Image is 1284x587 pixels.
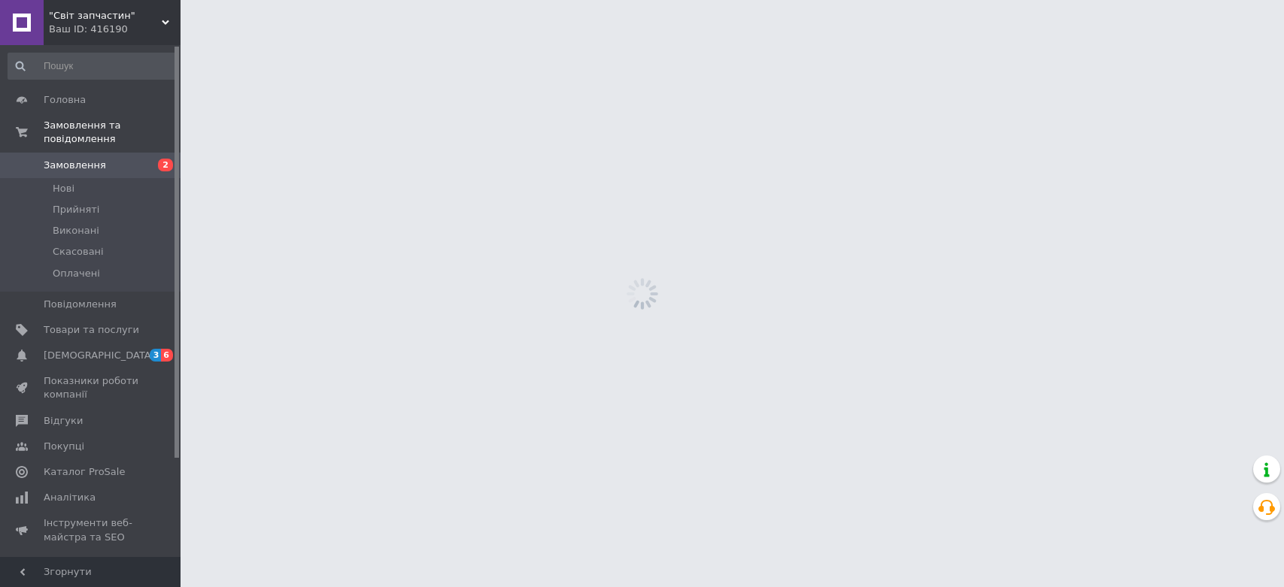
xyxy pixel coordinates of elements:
span: Скасовані [53,245,104,259]
span: [DEMOGRAPHIC_DATA] [44,349,155,362]
span: Головна [44,93,86,107]
span: Каталог ProSale [44,465,125,479]
span: Аналітика [44,491,96,504]
span: Покупці [44,440,84,453]
span: Замовлення [44,159,106,172]
div: Ваш ID: 416190 [49,23,181,36]
span: Нові [53,182,74,195]
span: "Світ запчастин" [49,9,162,23]
span: Відгуки [44,414,83,428]
span: 3 [150,349,162,362]
span: Управління сайтом [44,556,139,583]
span: Повідомлення [44,298,117,311]
span: Товари та послуги [44,323,139,337]
input: Пошук [8,53,177,80]
span: Показники роботи компанії [44,374,139,401]
span: Інструменти веб-майстра та SEO [44,516,139,543]
span: Оплачені [53,267,100,280]
span: Виконані [53,224,99,238]
span: Прийняті [53,203,99,216]
span: 6 [161,349,173,362]
span: Замовлення та повідомлення [44,119,181,146]
span: 2 [158,159,173,171]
